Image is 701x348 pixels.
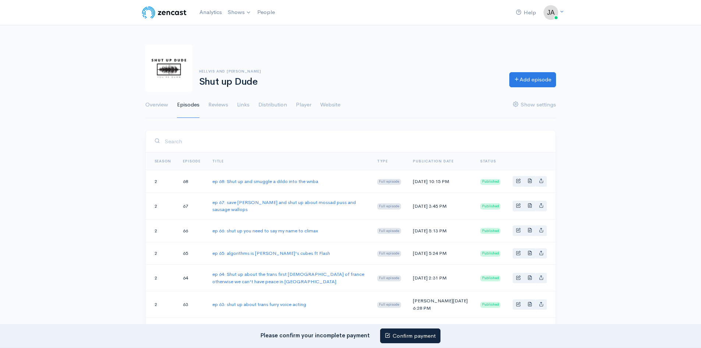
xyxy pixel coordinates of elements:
[413,159,454,164] a: Publication date
[513,273,547,284] div: Basic example
[320,92,340,118] a: Website
[146,291,177,318] td: 2
[177,291,206,318] td: 63
[480,251,501,257] span: Published
[254,4,278,20] a: People
[480,203,501,209] span: Published
[513,201,547,211] div: Basic example
[199,77,500,87] h1: Shut up Dude
[480,179,501,185] span: Published
[480,228,501,234] span: Published
[377,179,401,185] span: Full episode
[146,193,177,219] td: 2
[480,302,501,308] span: Published
[544,5,558,20] img: ...
[296,92,311,118] a: Player
[513,92,556,118] a: Show settings
[237,92,249,118] a: Links
[513,299,547,310] div: Basic example
[199,69,500,73] h6: hellvis and [PERSON_NAME]
[513,248,547,259] div: Basic example
[407,242,474,265] td: [DATE] 5:24 PM
[377,228,401,234] span: Full episode
[177,92,199,118] a: Episodes
[145,92,168,118] a: Overview
[146,242,177,265] td: 2
[513,5,539,21] a: Help
[212,301,306,307] a: ep 63: shut up about trans furry voice acting
[480,159,496,164] span: Status
[377,251,401,257] span: Full episode
[177,318,206,344] td: 62
[212,250,330,256] a: ep 65: algorithms is [PERSON_NAME]'s cubes ft Flash
[407,219,474,242] td: [DATE] 5:13 PM
[212,228,318,234] a: ep 66: shut up you need to say my name to climax
[155,159,171,164] a: Season
[212,199,356,213] a: ep 67: save [PERSON_NAME] and shut up about mossad puss and sausage wallops
[177,170,206,193] td: 68
[212,271,364,285] a: ep 64: Shut up about the trans first [DEMOGRAPHIC_DATA] of france otherwise we can't have peace i...
[258,92,287,118] a: Distribution
[146,170,177,193] td: 2
[177,265,206,291] td: 64
[377,302,401,308] span: Full episode
[261,331,370,338] strong: Please confirm your incomplete payment
[407,291,474,318] td: [PERSON_NAME][DATE] 6:28 PM
[177,219,206,242] td: 66
[509,72,556,87] a: Add episode
[197,4,225,20] a: Analytics
[407,318,474,344] td: [PERSON_NAME][DATE] 6:41 PM
[212,178,318,184] a: ep 68: Shut up and smuggle a dildo into the wnba
[407,265,474,291] td: [DATE] 2:31 PM
[183,159,201,164] a: Episode
[146,318,177,344] td: 2
[407,170,474,193] td: [DATE] 10:15 PM
[146,265,177,291] td: 2
[141,5,188,20] img: ZenCast Logo
[212,159,224,164] a: Title
[177,193,206,219] td: 67
[164,134,547,149] input: Search
[177,242,206,265] td: 65
[146,219,177,242] td: 2
[480,275,501,281] span: Published
[225,4,254,21] a: Shows
[377,159,387,164] a: Type
[407,193,474,219] td: [DATE] 3:45 PM
[377,275,401,281] span: Full episode
[377,203,401,209] span: Full episode
[208,92,228,118] a: Reviews
[380,328,440,344] a: Confirm payment
[513,225,547,236] div: Basic example
[513,176,547,187] div: Basic example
